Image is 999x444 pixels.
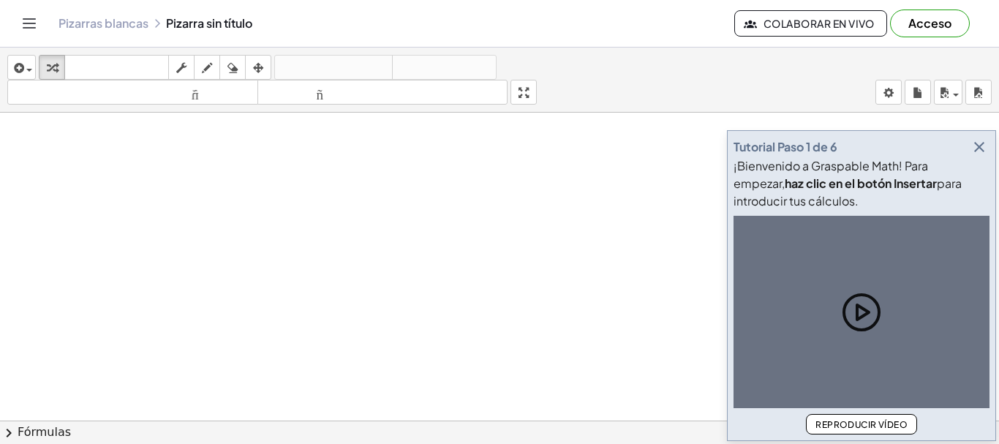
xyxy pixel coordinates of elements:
[7,80,258,105] button: tamaño_del_formato
[392,55,497,80] button: rehacer
[278,61,389,75] font: deshacer
[396,61,493,75] font: rehacer
[257,80,508,105] button: tamaño_del_formato
[18,425,71,439] font: Fórmulas
[11,86,255,99] font: tamaño_del_formato
[68,61,165,75] font: teclado
[18,12,41,35] button: Cambiar navegación
[59,16,148,31] a: Pizarras blancas
[274,55,393,80] button: deshacer
[764,17,875,30] font: Colaborar en vivo
[785,176,937,191] font: haz clic en el botón Insertar
[261,86,505,99] font: tamaño_del_formato
[734,10,887,37] button: Colaborar en vivo
[64,55,169,80] button: teclado
[734,139,837,154] font: Tutorial Paso 1 de 6
[815,419,908,430] font: Reproducir vídeo
[908,15,951,31] font: Acceso
[806,414,917,434] button: Reproducir vídeo
[890,10,970,37] button: Acceso
[59,15,148,31] font: Pizarras blancas
[734,158,928,191] font: ¡Bienvenido a Graspable Math! Para empezar,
